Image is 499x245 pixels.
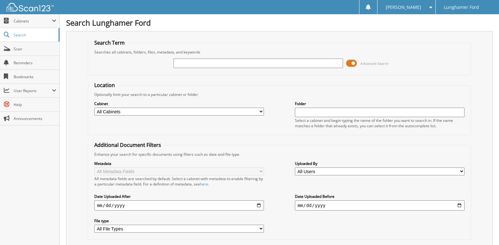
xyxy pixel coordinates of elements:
span: Bookmarks [14,74,56,79]
span: Advanced Search [360,61,389,66]
span: Reminders [14,60,56,66]
legend: Location [91,82,118,89]
label: Metadata [94,161,264,166]
label: Folder [295,101,464,106]
span: Help [14,102,56,107]
span: Lunghamer Ford [444,5,479,9]
label: Cabinet [94,101,264,106]
label: File type [94,218,264,223]
span: Scan [14,46,56,52]
label: Date Uploaded After [94,194,264,199]
div: Select a cabinet and begin typing the name of the folder you want to search in. If the name match... [295,118,464,129]
div: Enhance your search for specific documents using filters such as date and file type. [91,152,467,157]
input: end [295,200,464,210]
legend: Additional Document Filters [91,141,164,148]
img: scan123-logo-white.svg [6,3,54,11]
span: Cabinets [14,18,52,24]
span: Announcements [14,116,56,121]
div: Optionally limit your search to a particular cabinet or folder [91,92,467,97]
h1: Search Lunghamer Ford [66,17,493,28]
label: Date Uploaded Before [295,194,464,199]
span: Search [14,32,55,38]
a: here [200,181,208,187]
span: [PERSON_NAME] [386,5,421,9]
legend: Search Term [91,39,128,46]
div: Searches all cabinets, folders, files, metadata, and keywords [91,49,467,55]
input: start [94,200,264,210]
span: User Reports [14,88,52,93]
div: All metadata fields are searched by default. Select a cabinet with metadata to enable filtering b... [94,176,264,187]
label: Uploaded By [295,161,464,166]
